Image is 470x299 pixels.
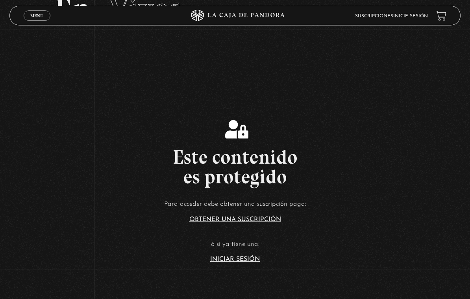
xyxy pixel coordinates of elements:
a: Iniciar Sesión [210,257,260,263]
a: Obtener una suscripción [189,217,281,223]
a: Inicie sesión [393,14,428,18]
span: Cerrar [28,20,46,26]
a: Suscripciones [355,14,393,18]
span: Menu [30,13,43,18]
a: View your shopping cart [436,11,446,21]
